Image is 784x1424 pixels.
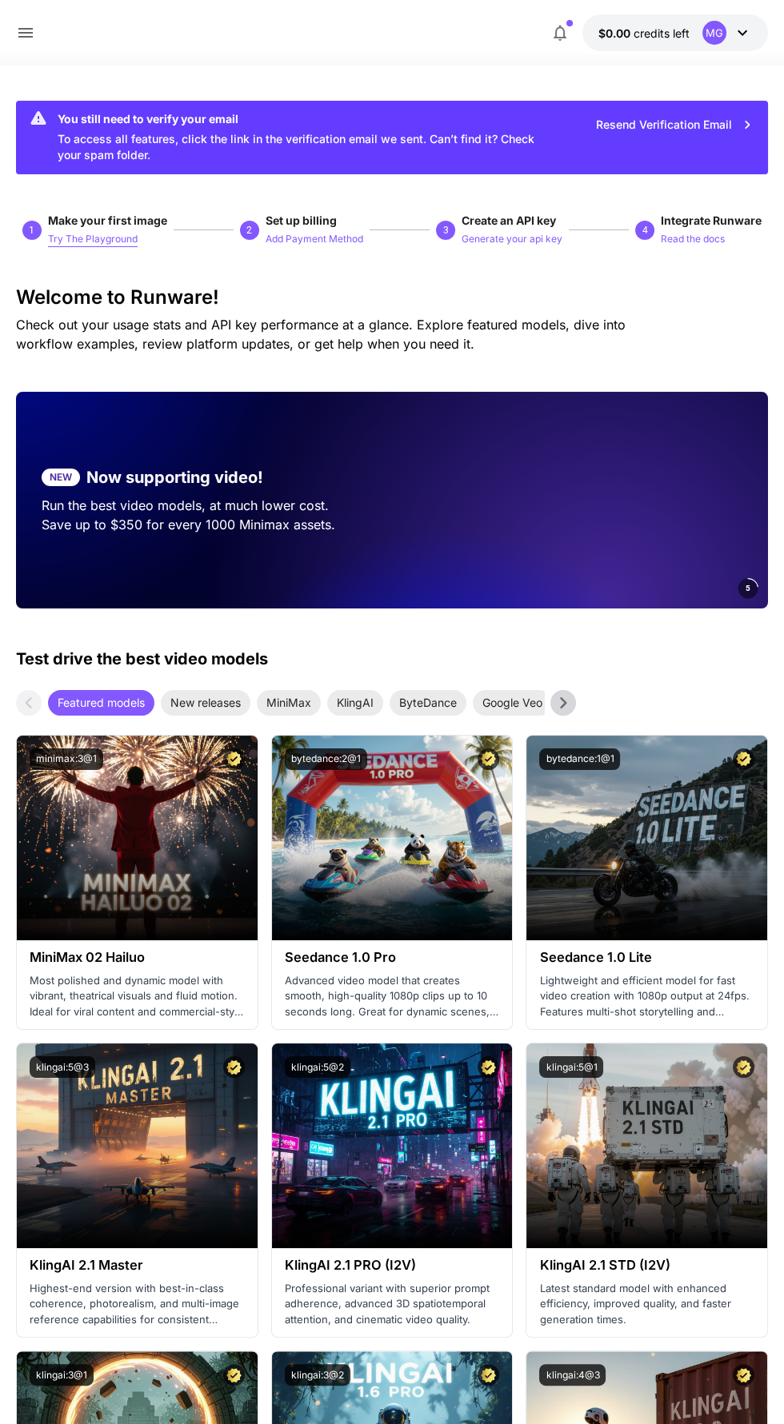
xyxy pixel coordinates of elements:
div: Google Veo [473,690,552,716]
button: klingai:3@1 [30,1364,94,1386]
div: MG [702,21,726,45]
h3: KlingAI 2.1 Master [30,1258,245,1273]
span: Set up billing [266,213,337,227]
img: alt [526,736,767,940]
span: Integrate Runware [661,213,762,227]
p: Now supporting video! [86,465,263,489]
p: Lightweight and efficient model for fast video creation with 1080p output at 24fps. Features mult... [539,973,754,1020]
button: Add Payment Method [266,229,363,248]
span: Check out your usage stats and API key performance at a glance. Explore featured models, dive int... [16,317,626,352]
span: credits left [634,26,690,40]
button: klingai:5@2 [285,1056,350,1078]
button: Certified Model – Vetted for best performance and includes a commercial license. [478,1056,499,1078]
button: $0.00MG [582,14,768,51]
button: klingai:5@3 [30,1056,95,1078]
span: MiniMax [257,694,321,711]
p: Generate your api key [462,232,562,247]
div: New releases [161,690,250,716]
p: Read the docs [661,232,725,247]
img: alt [17,736,258,940]
button: Resend Verification Email [587,109,762,142]
button: klingai:5@1 [539,1056,603,1078]
span: Google Veo [473,694,552,711]
span: $0.00 [598,26,634,40]
p: Try The Playground [48,232,138,247]
img: alt [272,736,513,940]
button: Try The Playground [48,229,138,248]
p: Save up to $350 for every 1000 Minimax assets. [42,515,366,534]
button: Generate your api key [462,229,562,248]
p: Most polished and dynamic model with vibrant, theatrical visuals and fluid motion. Ideal for vira... [30,973,245,1020]
p: Professional variant with superior prompt adherence, advanced 3D spatiotemporal attention, and ci... [285,1281,500,1328]
span: ByteDance [390,694,466,711]
img: alt [272,1043,513,1248]
p: Latest standard model with enhanced efficiency, improved quality, and faster generation times. [539,1281,754,1328]
div: To access all features, click the link in the verification email we sent. Can’t find it? Check yo... [58,106,550,170]
div: You still need to verify your email [58,110,550,127]
button: Certified Model – Vetted for best performance and includes a commercial license. [478,748,499,770]
button: Certified Model – Vetted for best performance and includes a commercial license. [733,1364,754,1386]
p: NEW [50,470,72,485]
button: klingai:3@2 [285,1364,350,1386]
span: Create an API key [462,213,556,227]
button: Certified Model – Vetted for best performance and includes a commercial license. [223,1364,245,1386]
button: Certified Model – Vetted for best performance and includes a commercial license. [223,748,245,770]
p: 4 [642,223,648,237]
div: MiniMax [257,690,321,716]
p: Add Payment Method [266,232,363,247]
p: Test drive the best video models [16,647,268,671]
p: 1 [29,223,34,237]
button: Read the docs [661,229,725,248]
img: alt [17,1043,258,1248]
span: 5 [746,582,750,594]
button: bytedance:1@1 [539,748,620,770]
span: KlingAI [327,694,383,711]
h3: Welcome to Runware! [16,286,769,309]
button: Certified Model – Vetted for best performance and includes a commercial license. [223,1056,245,1078]
h3: KlingAI 2.1 STD (I2V) [539,1258,754,1273]
button: Certified Model – Vetted for best performance and includes a commercial license. [733,748,754,770]
button: klingai:4@3 [539,1364,606,1386]
div: ByteDance [390,690,466,716]
p: Run the best video models, at much lower cost. [42,496,366,515]
span: Featured models [48,694,154,711]
span: Make your first image [48,213,167,227]
p: Advanced video model that creates smooth, high-quality 1080p clips up to 10 seconds long. Great f... [285,973,500,1020]
p: 2 [246,223,252,237]
button: bytedance:2@1 [285,748,367,770]
p: Highest-end version with best-in-class coherence, photorealism, and multi-image reference capabil... [30,1281,245,1328]
div: KlingAI [327,690,383,716]
img: alt [526,1043,767,1248]
div: Featured models [48,690,154,716]
span: New releases [161,694,250,711]
div: $0.00 [598,25,690,42]
h3: KlingAI 2.1 PRO (I2V) [285,1258,500,1273]
button: Certified Model – Vetted for best performance and includes a commercial license. [733,1056,754,1078]
h3: MiniMax 02 Hailuo [30,950,245,965]
h3: Seedance 1.0 Lite [539,950,754,965]
button: minimax:3@1 [30,748,103,770]
p: 3 [443,223,449,237]
h3: Seedance 1.0 Pro [285,950,500,965]
button: Certified Model – Vetted for best performance and includes a commercial license. [478,1364,499,1386]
